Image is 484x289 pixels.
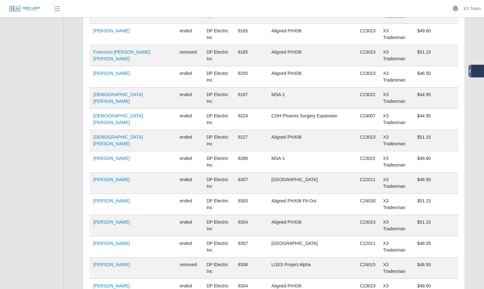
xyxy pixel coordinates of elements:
a: Francisco [PERSON_NAME] [PERSON_NAME] [93,49,150,61]
td: DP Electric Inc [203,66,234,88]
td: 8205 [234,66,268,88]
td: 8185 [234,24,268,45]
td: X3 Tradesman [379,236,414,258]
td: [GEOGRAPHIC_DATA] [268,173,356,194]
a: [DEMOGRAPHIC_DATA][PERSON_NAME] [93,113,143,125]
td: ended [176,215,203,236]
td: COH Phoenix Surgery Expansion [268,109,356,130]
td: Aligned PHX06 [268,130,356,151]
td: 8224 [234,109,268,130]
a: [DEMOGRAPHIC_DATA][PERSON_NAME] [93,135,143,146]
a: [PERSON_NAME] [93,71,130,76]
td: DP Electric Inc [203,24,234,45]
a: [PERSON_NAME] [93,241,130,246]
td: DP Electric Inc [203,258,234,279]
a: [PERSON_NAME] [93,220,130,225]
td: X3 Tradesman [379,215,414,236]
a: [PERSON_NAME] [93,283,130,288]
td: $44.95 [414,109,459,130]
td: DP Electric Inc [203,45,234,66]
td: $48.05 [414,236,459,258]
td: X3 Tradesman [379,24,414,45]
td: X3 Tradesman [379,173,414,194]
td: ended [176,66,203,88]
td: X3 Tradesman [379,66,414,88]
a: [PERSON_NAME] [93,177,130,182]
td: $46.50 [414,66,459,88]
a: [PERSON_NAME] [93,156,130,161]
td: ended [176,88,203,109]
td: 8185 [234,45,268,66]
td: DP Electric Inc [203,109,234,130]
a: [PERSON_NAME] [93,28,130,33]
td: C24015 [356,258,379,279]
td: DP Electric Inc [203,173,234,194]
td: X3 Tradesman [379,88,414,109]
td: DP Electric Inc [203,130,234,151]
td: Aligned PHX06 [268,215,356,236]
td: MSA-1 [268,151,356,173]
td: C23023 [356,24,379,45]
td: X3 Tradesman [379,109,414,130]
td: DP Electric Inc [203,194,234,215]
td: $46.50 [414,258,459,279]
td: Aligned PHX06 [268,66,356,88]
td: MSA-1 [268,88,356,109]
td: C22011 [356,236,379,258]
td: X3 Tradesman [379,151,414,173]
td: $51.15 [414,130,459,151]
td: ended [176,24,203,45]
td: $51.15 [414,45,459,66]
td: C23023 [356,215,379,236]
td: ended [176,236,203,258]
td: [GEOGRAPHIC_DATA] [268,236,356,258]
td: C22011 [356,173,379,194]
td: C23023 [356,66,379,88]
td: X3 Tradesman [379,130,414,151]
td: $49.60 [414,151,459,173]
td: 8304 [234,215,268,236]
td: ended [176,109,203,130]
td: ended [176,151,203,173]
a: [DEMOGRAPHIC_DATA][PERSON_NAME] [93,92,143,104]
td: 8307 [234,173,268,194]
td: $46.50 [414,173,459,194]
td: 8187 [234,88,268,109]
td: Aligned PHX06 [268,45,356,66]
td: C24007 [356,109,379,130]
td: X3 Tradesman [379,45,414,66]
td: 8286 [234,151,268,173]
td: 8306 [234,258,268,279]
td: C23023 [356,45,379,66]
td: $51.15 [414,194,459,215]
td: $49.60 [414,24,459,45]
td: DP Electric Inc [203,215,234,236]
td: C24030 [356,194,379,215]
td: removed [176,258,203,279]
td: DP Electric Inc [203,236,234,258]
td: 8307 [234,236,268,258]
td: LGES Project Alpha [268,258,356,279]
td: C23022 [356,151,379,173]
td: C23022 [356,88,379,109]
a: [PERSON_NAME] [93,198,130,203]
td: removed [176,45,203,66]
td: 8305 [234,194,268,215]
img: SLM Logo [9,5,41,12]
td: Aligned PHX06 [268,24,356,45]
td: Aligned PHX06 Fit-Out [268,194,356,215]
a: X3 Team [463,5,481,12]
td: ended [176,173,203,194]
td: DP Electric Inc [203,88,234,109]
a: [PERSON_NAME] [93,262,130,267]
td: X3 Tradesman [379,194,414,215]
td: $51.15 [414,215,459,236]
td: DP Electric Inc [203,151,234,173]
td: X3 Tradesman [379,258,414,279]
td: ended [176,130,203,151]
td: 8227 [234,130,268,151]
td: C23023 [356,130,379,151]
td: $44.95 [414,88,459,109]
td: ended [176,194,203,215]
